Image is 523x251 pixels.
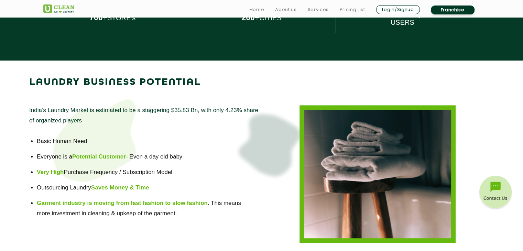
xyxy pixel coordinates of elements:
[91,184,149,191] b: Saves Money & Time
[391,9,404,18] b: 3 M
[29,105,262,126] p: India’s Laundry Market is estimated to be a staggering $35.83 Bn, with only 4.23% share of organi...
[89,13,135,22] p: STORE's
[478,176,513,210] img: contact-btn
[72,153,126,160] b: Potential Customer
[431,6,475,14] a: Franchise
[37,169,64,175] b: Very High
[340,6,365,14] a: Pricing List
[376,5,420,14] a: Login/Signup
[43,4,74,13] img: UClean Laundry and Dry Cleaning
[37,136,254,146] li: Basic Human Need
[241,13,254,22] b: 200
[241,13,259,22] span: +
[275,6,296,14] a: About us
[29,74,201,91] p: LAUNDRY BUSINESS POTENTIAL
[89,13,102,22] b: 700
[37,167,254,177] li: Purchase Frequency / Subscription Model
[241,13,281,22] p: CITIES
[299,105,456,243] img: laundry-business
[37,183,254,193] li: Outsourcing Laundry
[37,200,208,206] b: Garment industry is moving from fast fashion to slow fashion
[307,6,328,14] a: Services
[250,6,264,14] a: Home
[89,13,107,22] span: +
[37,152,254,162] li: Everyone is a - Even a day old baby
[37,198,254,219] li: . This means more investment in cleaning & upkeep of the garment.
[391,9,431,26] p: UNIQUE USERS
